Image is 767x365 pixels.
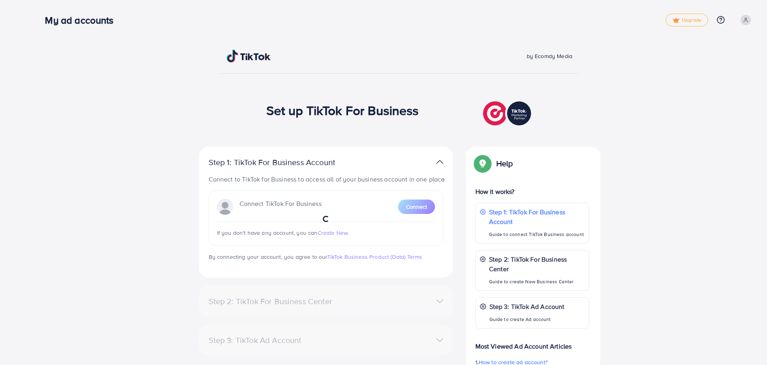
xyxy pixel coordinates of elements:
[209,157,361,167] p: Step 1: TikTok For Business Account
[672,18,679,23] img: tick
[475,335,589,351] p: Most Viewed Ad Account Articles
[496,159,513,168] p: Help
[489,302,565,311] p: Step 3: TikTok Ad Account
[666,14,708,26] a: tickUpgrade
[489,230,585,239] p: Guide to connect TikTok Business account
[436,156,443,168] img: TikTok partner
[489,277,585,286] p: Guide to create New Business Center
[483,99,533,127] img: TikTok partner
[489,254,585,274] p: Step 2: TikTok For Business Center
[475,156,490,171] img: Popup guide
[45,14,120,26] h3: My ad accounts
[489,315,565,324] p: Guide to create Ad account
[227,50,271,63] img: TikTok
[489,207,585,226] p: Step 1: TikTok For Business Account
[672,17,701,23] span: Upgrade
[527,52,572,60] span: by Ecomdy Media
[266,103,419,118] h1: Set up TikTok For Business
[475,187,589,196] p: How it works?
